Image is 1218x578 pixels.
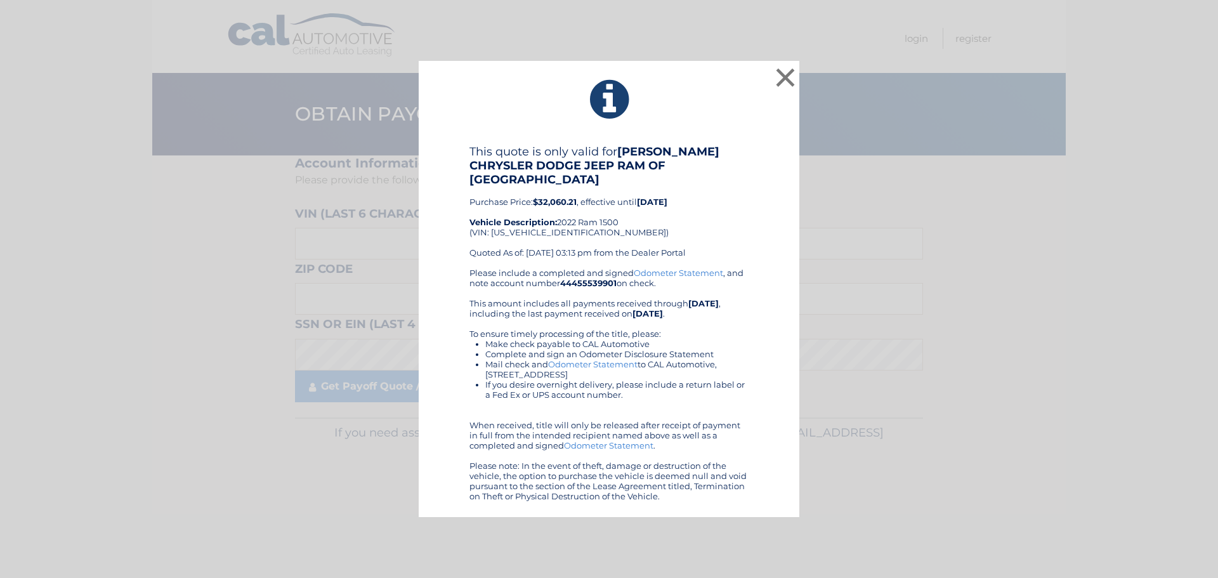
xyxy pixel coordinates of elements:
b: [DATE] [637,197,667,207]
b: [DATE] [688,298,719,308]
button: × [773,65,798,90]
li: If you desire overnight delivery, please include a return label or a Fed Ex or UPS account number. [485,379,749,400]
li: Mail check and to CAL Automotive, [STREET_ADDRESS] [485,359,749,379]
h4: This quote is only valid for [469,145,749,187]
li: Make check payable to CAL Automotive [485,339,749,349]
b: 44455539901 [560,278,617,288]
b: $32,060.21 [533,197,577,207]
div: Please include a completed and signed , and note account number on check. This amount includes al... [469,268,749,501]
a: Odometer Statement [564,440,653,450]
div: Purchase Price: , effective until 2022 Ram 1500 (VIN: [US_VEHICLE_IDENTIFICATION_NUMBER]) Quoted ... [469,145,749,268]
b: [PERSON_NAME] CHRYSLER DODGE JEEP RAM OF [GEOGRAPHIC_DATA] [469,145,719,187]
b: [DATE] [632,308,663,319]
strong: Vehicle Description: [469,217,557,227]
li: Complete and sign an Odometer Disclosure Statement [485,349,749,359]
a: Odometer Statement [548,359,638,369]
a: Odometer Statement [634,268,723,278]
